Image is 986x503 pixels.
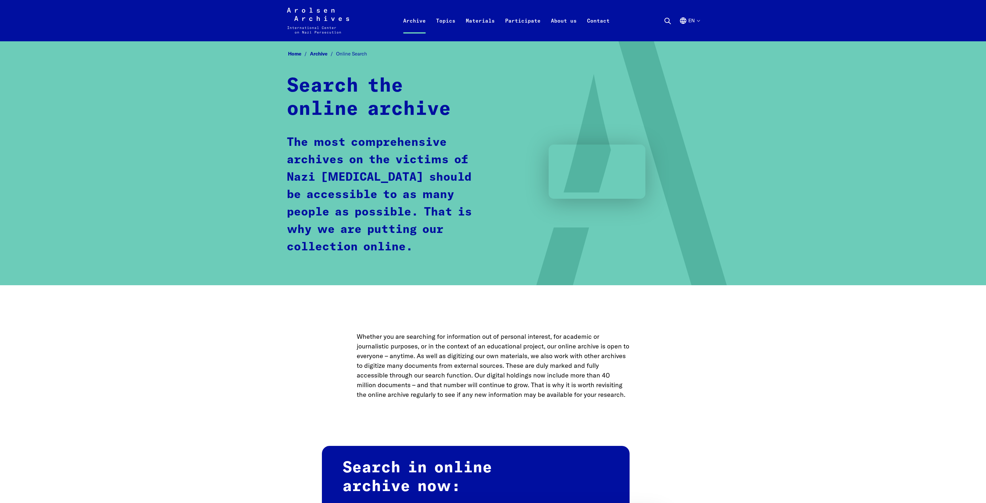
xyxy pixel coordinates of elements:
[546,15,582,41] a: About us
[461,15,500,41] a: Materials
[398,15,431,41] a: Archive
[582,15,615,41] a: Contact
[287,76,451,119] strong: Search the online archive
[288,51,310,57] a: Home
[287,49,700,59] nav: Breadcrumb
[336,51,367,57] span: Online Search
[500,15,546,41] a: Participate
[679,17,700,40] button: English, language selection
[357,332,630,399] p: Whether you are searching for information out of personal interest, for academic or journalistic ...
[398,8,615,34] nav: Primary
[287,134,482,256] p: The most comprehensive archives on the victims of Nazi [MEDICAL_DATA] should be accessible to as ...
[431,15,461,41] a: Topics
[310,51,336,57] a: Archive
